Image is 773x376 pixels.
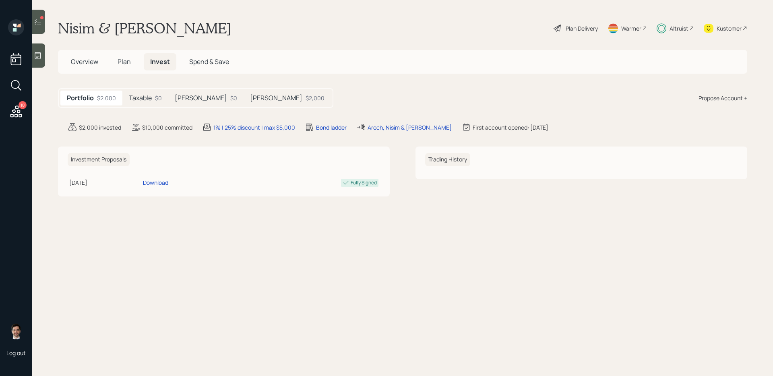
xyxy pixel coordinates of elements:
[69,178,140,187] div: [DATE]
[717,24,742,33] div: Kustomer
[473,123,548,132] div: First account opened: [DATE]
[155,94,162,102] div: $0
[316,123,347,132] div: Bond ladder
[71,57,98,66] span: Overview
[351,179,377,186] div: Fully Signed
[566,24,598,33] div: Plan Delivery
[670,24,688,33] div: Altruist
[19,101,27,109] div: 10
[118,57,131,66] span: Plan
[142,123,192,132] div: $10,000 committed
[250,94,302,102] h5: [PERSON_NAME]
[621,24,641,33] div: Warmer
[58,19,231,37] h1: Nisim & [PERSON_NAME]
[79,123,121,132] div: $2,000 invested
[213,123,295,132] div: 1% | 25% discount | max $5,000
[368,123,452,132] div: Aroch, Nisim & [PERSON_NAME]
[175,94,227,102] h5: [PERSON_NAME]
[8,323,24,339] img: jonah-coleman-headshot.png
[129,94,152,102] h5: Taxable
[699,94,747,102] div: Propose Account +
[189,57,229,66] span: Spend & Save
[425,153,470,166] h6: Trading History
[150,57,170,66] span: Invest
[67,94,94,102] h5: Portfolio
[68,153,130,166] h6: Investment Proposals
[230,94,237,102] div: $0
[143,178,168,187] div: Download
[97,94,116,102] div: $2,000
[6,349,26,357] div: Log out
[306,94,324,102] div: $2,000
